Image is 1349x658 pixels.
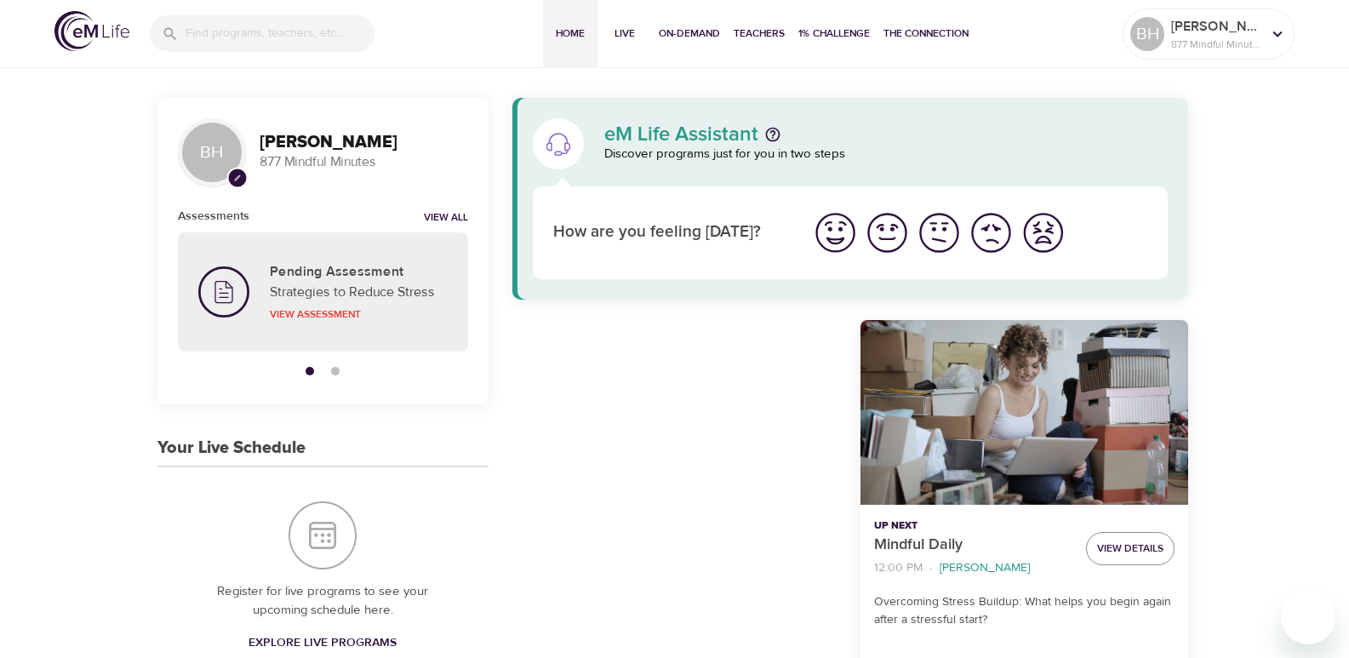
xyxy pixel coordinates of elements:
[965,207,1017,259] button: I'm feeling bad
[860,320,1188,505] button: Mindful Daily
[604,25,645,43] span: Live
[913,207,965,259] button: I'm feeling ok
[249,632,397,654] span: Explore Live Programs
[54,11,129,51] img: logo
[734,25,785,43] span: Teachers
[798,25,870,43] span: 1% Challenge
[874,593,1175,629] p: Overcoming Stress Buildup: What helps you begin again after a stressful start?
[1097,540,1163,558] span: View Details
[861,207,913,259] button: I'm feeling good
[929,557,933,580] li: ·
[178,118,246,186] div: BH
[191,582,454,621] p: Register for live programs to see your upcoming schedule here.
[864,209,911,256] img: good
[604,145,1169,164] p: Discover programs just for you in two steps
[659,25,720,43] span: On-Demand
[545,130,572,157] img: eM Life Assistant
[270,263,448,281] h5: Pending Assessment
[1017,207,1069,259] button: I'm feeling worst
[424,211,468,226] a: View all notifications
[270,282,448,302] p: Strategies to Reduce Stress
[550,25,591,43] span: Home
[1171,37,1261,52] p: 877 Mindful Minutes
[1281,590,1335,644] iframe: Button to launch messaging window
[874,534,1072,557] p: Mindful Daily
[289,501,357,569] img: Your Live Schedule
[874,557,1072,580] nav: breadcrumb
[604,124,758,145] p: eM Life Assistant
[809,207,861,259] button: I'm feeling great
[1130,17,1164,51] div: BH
[553,220,789,245] p: How are you feeling [DATE]?
[940,559,1030,577] p: [PERSON_NAME]
[260,133,468,152] h3: [PERSON_NAME]
[874,559,923,577] p: 12:00 PM
[916,209,963,256] img: ok
[270,306,448,322] p: View Assessment
[874,518,1072,534] p: Up Next
[157,438,306,458] h3: Your Live Schedule
[968,209,1015,256] img: bad
[178,207,249,226] h6: Assessments
[883,25,969,43] span: The Connection
[1020,209,1066,256] img: worst
[186,15,374,52] input: Find programs, teachers, etc...
[260,152,468,172] p: 877 Mindful Minutes
[1171,16,1261,37] p: [PERSON_NAME]
[1086,532,1175,565] button: View Details
[812,209,859,256] img: great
